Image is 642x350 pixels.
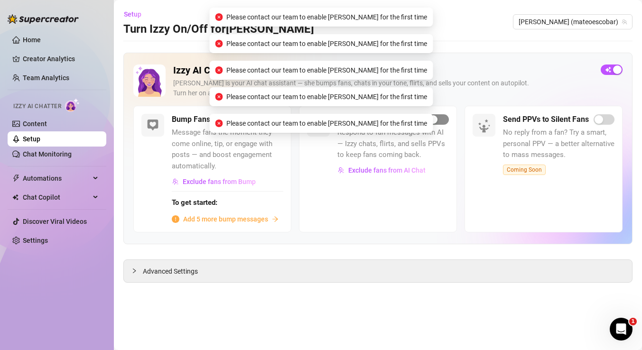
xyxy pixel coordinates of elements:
span: Please contact our team to enable [PERSON_NAME] for the first time [226,65,427,75]
span: info-circle [172,215,179,223]
span: Please contact our team to enable [PERSON_NAME] for the first time [226,118,427,129]
span: close-circle [215,13,223,21]
div: collapsed [131,266,143,276]
span: Exclude fans from Bump [183,178,256,185]
span: arrow-right [272,216,279,222]
span: close-circle [215,93,223,101]
button: Setup [123,7,149,22]
button: Exclude fans from AI Chat [337,163,426,178]
iframe: Intercom live chat [610,318,633,341]
span: Mateo (mateoescobar) [519,15,627,29]
img: svg%3e [147,120,158,131]
div: [PERSON_NAME] is your AI chat assistant — she bumps fans, chats in your tone, flirts, and sells y... [173,78,593,98]
span: Coming Soon [503,165,546,175]
span: Message fans the moment they come online, tip, or engage with posts — and boost engagement automa... [172,127,283,172]
img: silent-fans-ppv-o-N6Mmdf.svg [478,119,493,134]
a: Chat Monitoring [23,150,72,158]
span: Respond to fan messages with AI — Izzy chats, flirts, and sells PPVs to keep fans coming back. [337,127,449,161]
span: Automations [23,171,90,186]
img: Izzy AI Chatter [133,64,166,97]
span: team [622,19,627,25]
span: Add 5 more bump messages [183,214,268,224]
span: Please contact our team to enable [PERSON_NAME] for the first time [226,38,427,49]
a: Content [23,120,47,128]
a: Discover Viral Videos [23,218,87,225]
span: Please contact our team to enable [PERSON_NAME] for the first time [226,92,427,102]
span: Exclude fans from AI Chat [348,166,426,174]
h3: Turn Izzy On/Off for [PERSON_NAME] [123,22,314,37]
a: Settings [23,237,48,244]
button: Exclude fans from Bump [172,174,256,189]
h5: Send PPVs to Silent Fans [503,114,589,125]
span: Setup [124,10,141,18]
strong: To get started: [172,198,217,207]
span: Chat Copilot [23,190,90,205]
span: Izzy AI Chatter [13,102,61,111]
span: Advanced Settings [143,266,198,276]
span: close-circle [215,40,223,47]
img: logo-BBDzfeDw.svg [8,14,79,24]
span: close-circle [215,66,223,74]
img: Chat Copilot [12,194,19,201]
img: AI Chatter [65,98,80,112]
span: 1 [629,318,637,325]
a: Setup [23,135,40,143]
a: Home [23,36,41,44]
span: collapsed [131,268,137,274]
img: svg%3e [338,167,344,174]
a: Creator Analytics [23,51,99,66]
img: svg%3e [172,178,179,185]
span: close-circle [215,120,223,127]
span: thunderbolt [12,175,20,182]
h2: Izzy AI Chatter [173,64,593,76]
span: No reply from a fan? Try a smart, personal PPV — a better alternative to mass messages. [503,127,614,161]
h5: Bump Fans [172,114,210,125]
a: Team Analytics [23,74,69,82]
span: Please contact our team to enable [PERSON_NAME] for the first time [226,12,427,22]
